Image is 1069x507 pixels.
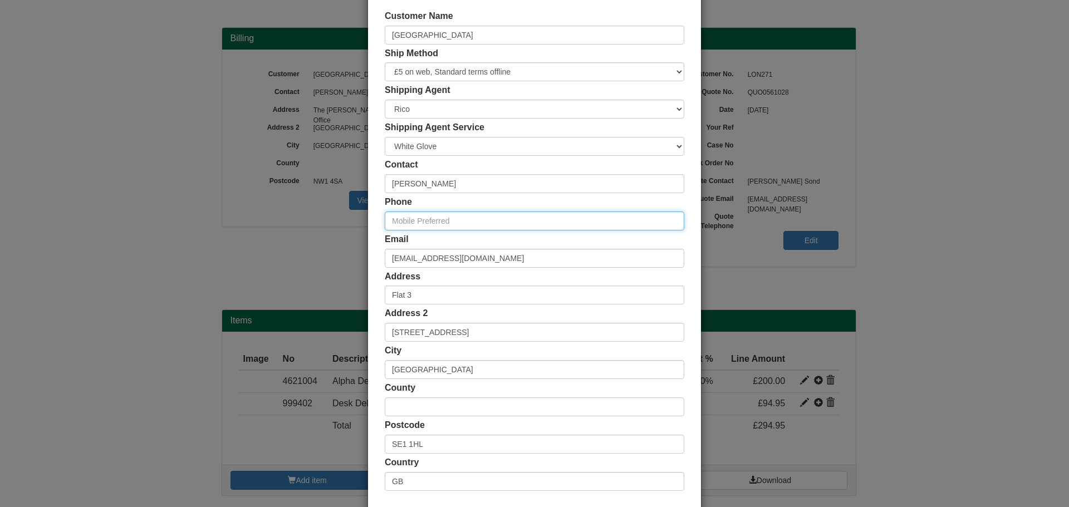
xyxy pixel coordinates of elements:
[385,456,419,469] label: Country
[385,382,415,395] label: County
[385,10,453,23] label: Customer Name
[385,211,684,230] input: Mobile Preferred
[385,196,412,209] label: Phone
[385,84,450,97] label: Shipping Agent
[385,121,484,134] label: Shipping Agent Service
[385,270,420,283] label: Address
[385,307,428,320] label: Address 2
[385,47,438,60] label: Ship Method
[385,159,418,171] label: Contact
[385,233,409,246] label: Email
[385,419,425,432] label: Postcode
[385,344,401,357] label: City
